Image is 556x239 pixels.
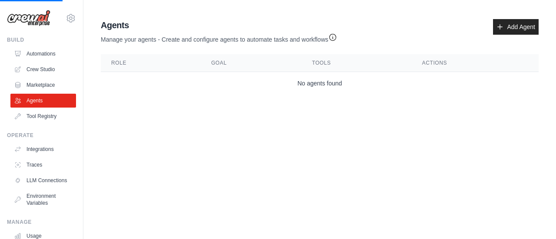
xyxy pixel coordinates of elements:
[10,62,76,76] a: Crew Studio
[10,109,76,123] a: Tool Registry
[10,78,76,92] a: Marketplace
[201,54,301,72] th: Goal
[7,10,50,26] img: Logo
[10,47,76,61] a: Automations
[7,219,76,226] div: Manage
[7,36,76,43] div: Build
[7,132,76,139] div: Operate
[10,189,76,210] a: Environment Variables
[493,19,539,35] a: Add Agent
[101,19,337,31] h2: Agents
[10,174,76,187] a: LLM Connections
[101,31,337,44] p: Manage your agents - Create and configure agents to automate tasks and workflows
[10,142,76,156] a: Integrations
[301,54,411,72] th: Tools
[412,54,539,72] th: Actions
[10,94,76,108] a: Agents
[101,72,539,95] td: No agents found
[10,158,76,172] a: Traces
[101,54,201,72] th: Role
